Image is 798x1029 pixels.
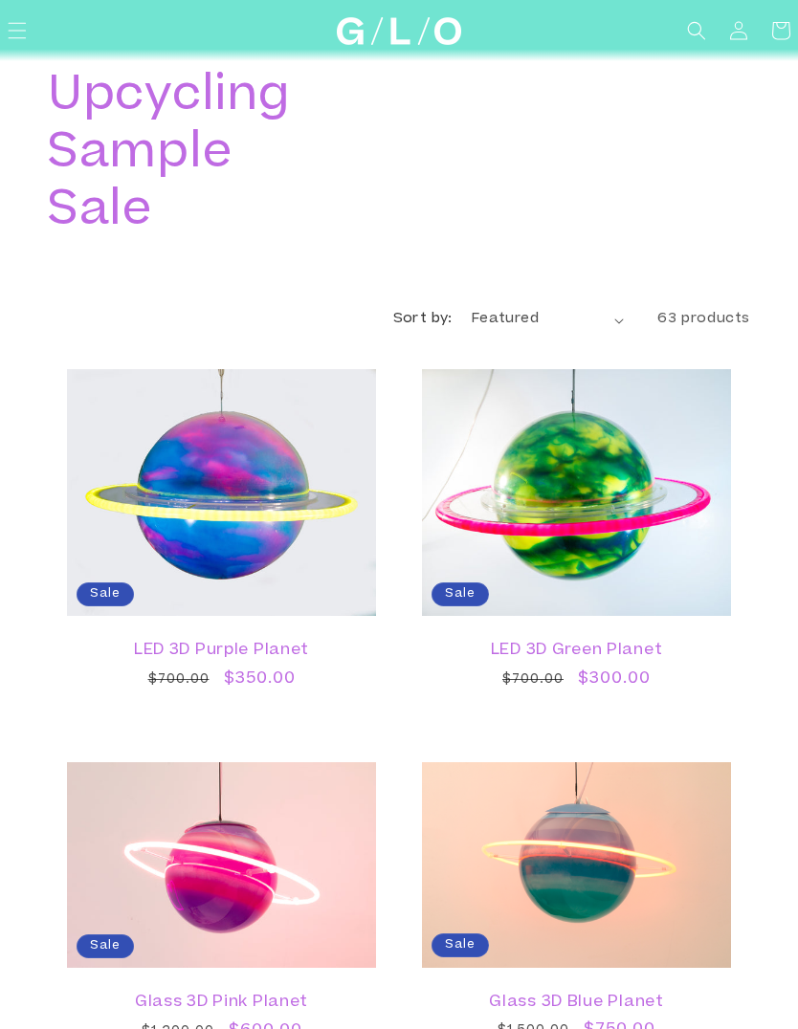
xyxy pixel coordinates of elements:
label: Sort by: [393,313,453,326]
img: GLO Studio [337,17,461,45]
a: LED 3D Green Planet [441,642,712,660]
a: LED 3D Purple Planet [86,642,357,660]
h1: Upcycling Sample Sale [48,70,329,242]
iframe: Chat Widget [702,937,798,1029]
a: Glass 3D Pink Planet [86,994,357,1012]
a: Glass 3D Blue Planet [441,994,712,1012]
a: GLO Studio [330,10,469,52]
summary: Search [676,10,718,52]
span: 63 products [657,313,750,326]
